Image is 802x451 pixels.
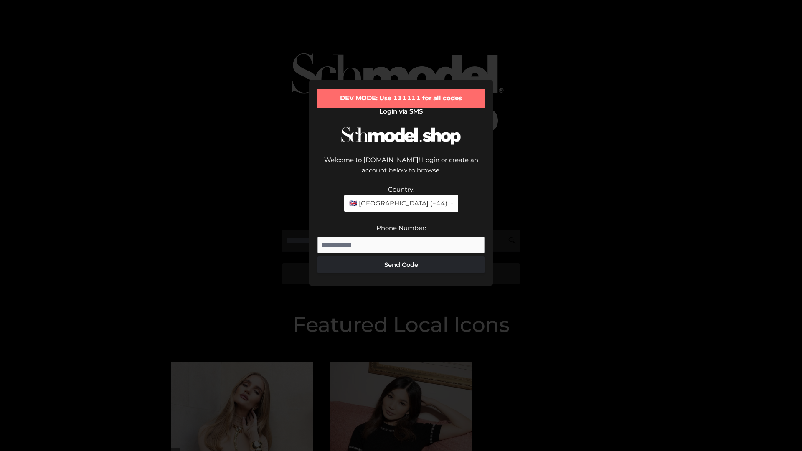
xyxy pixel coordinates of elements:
label: Country: [388,185,414,193]
div: Welcome to [DOMAIN_NAME]! Login or create an account below to browse. [317,155,485,184]
label: Phone Number: [376,224,426,232]
img: Schmodel Logo [338,119,464,152]
span: 🇬🇧 [GEOGRAPHIC_DATA] (+44) [349,198,447,209]
h2: Login via SMS [317,108,485,115]
div: DEV MODE: Use 111111 for all codes [317,89,485,108]
button: Send Code [317,256,485,273]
